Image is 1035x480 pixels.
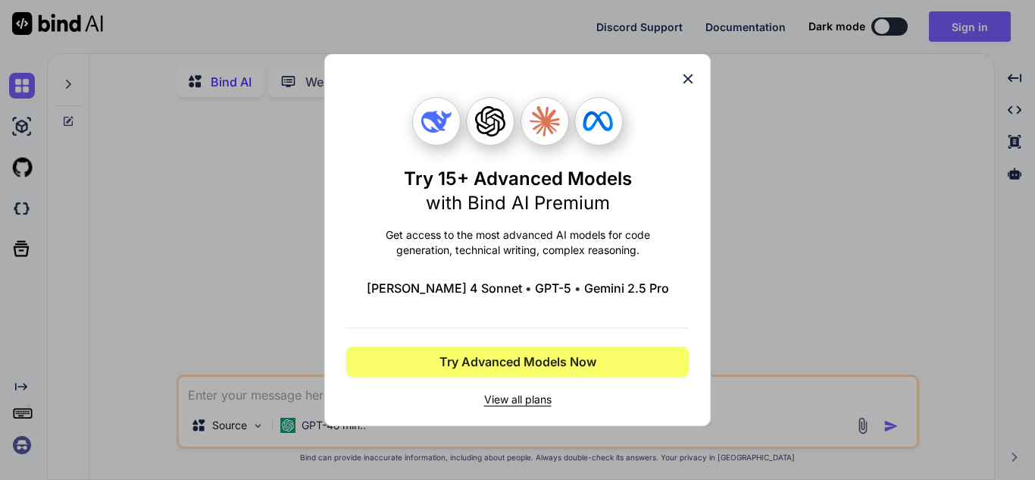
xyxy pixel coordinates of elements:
span: • [574,279,581,297]
span: GPT-5 [535,279,571,297]
p: Get access to the most advanced AI models for code generation, technical writing, complex reasoning. [346,227,689,258]
span: View all plans [346,392,689,407]
span: Try Advanced Models Now [439,353,596,371]
button: Try Advanced Models Now [346,347,689,377]
span: [PERSON_NAME] 4 Sonnet [367,279,522,297]
span: • [525,279,532,297]
span: Gemini 2.5 Pro [584,279,669,297]
h1: Try 15+ Advanced Models [404,167,632,215]
span: with Bind AI Premium [426,192,610,214]
img: Deepseek [421,106,452,136]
